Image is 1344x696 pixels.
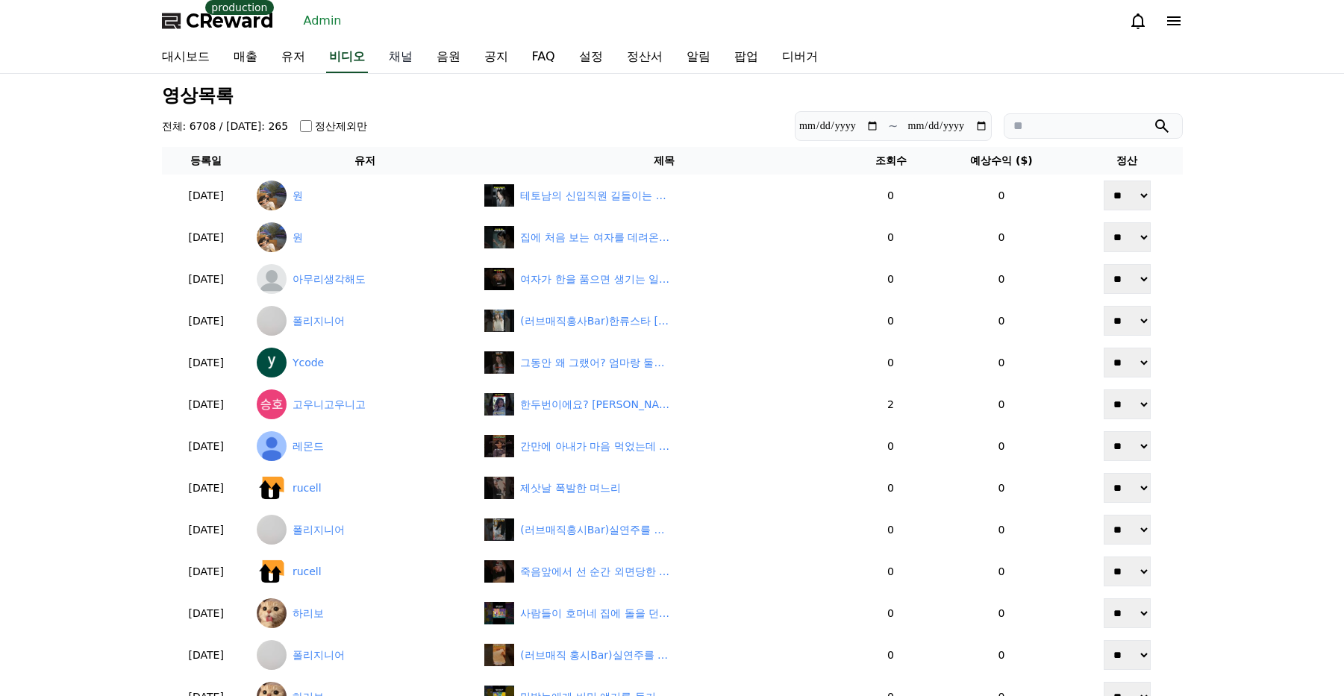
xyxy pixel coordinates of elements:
[257,640,472,670] a: 폴리지니어
[150,42,222,73] a: 대시보드
[162,467,251,509] td: [DATE]
[484,351,514,374] img: default.jpg
[850,383,931,425] td: 2
[931,147,1071,175] th: 예상수익 ($)
[425,42,472,73] a: 음원
[257,515,472,545] a: 폴리지니어
[931,634,1071,676] td: 0
[520,439,669,454] div: 간만에 아내가 마음 먹었는데 남편이 마마보이?!
[186,9,274,33] span: CReward
[162,86,1183,105] h3: 영상목록
[257,557,287,586] img: rucell
[162,9,274,33] a: CReward
[850,509,931,551] td: 0
[850,300,931,342] td: 0
[931,300,1071,342] td: 0
[257,431,287,461] img: 레몬드
[257,598,287,628] img: 하리보
[377,42,425,73] a: 채널
[484,560,844,583] a: 죽음앞에서 선 순간 외면당한 며느리
[484,184,844,207] a: 테토남의 신입직원 길들이는 방법 #드라마 #리뷰 #테토남
[257,348,472,377] a: Ycode
[162,425,251,467] td: [DATE]
[520,355,669,371] div: 그동안 왜 그랬어? 엄마랑 둘이 살아~ | 조상신과 시댁을 묵사발 냈습니다 #숏차 #shortcha #조상신과시댁을묵사발냈습니다 #숏드라마 #드라마
[162,175,251,216] td: [DATE]
[257,473,472,503] a: rucell
[484,226,844,248] a: 집에 처음 보는 여자를 데려온 남편 #드라마 #리뷰
[222,42,269,73] a: 매출
[162,509,251,551] td: [DATE]
[520,230,669,245] div: 집에 처음 보는 여자를 데려온 남편 #드라마 #리뷰
[850,551,931,592] td: 0
[257,222,287,252] img: 원
[850,634,931,676] td: 0
[931,216,1071,258] td: 0
[520,42,567,73] a: FAQ
[484,644,514,666] img: default.jpg
[484,518,514,541] img: default.jpg
[850,425,931,467] td: 0
[4,473,99,510] a: Home
[162,258,251,300] td: [DATE]
[484,268,844,290] a: 여자가 한을 품으면 생기는 일~!이제 그녀는 더이상 예전의 그녀가 아니다!!#숏챠 #shortcha #조상신과 시댁을 묵사발냈습니다#숏드라마#한국드라마추천#복수드라마#사이다드라마
[484,602,514,624] img: undefined
[257,389,472,419] a: 고우니고우니고
[484,435,844,457] a: 간만에 아내가 마음 먹었는데 남편이 마마보이?!
[162,634,251,676] td: [DATE]
[1072,147,1183,175] th: 정산
[850,216,931,258] td: 0
[257,431,472,461] a: 레몬드
[162,592,251,634] td: [DATE]
[315,119,367,134] label: 정산제외만
[931,467,1071,509] td: 0
[257,222,472,252] a: 원
[162,147,251,175] th: 등록일
[520,272,669,287] div: 여자가 한을 품으면 생기는 일~!이제 그녀는 더이상 예전의 그녀가 아니다!!#숏챠 #shortcha #조상신과 시댁을 묵사발냈습니다#숏드라마#한국드라마추천#복수드라마#사이다드라마
[257,264,287,294] img: 아무리생각해도
[38,495,64,507] span: Home
[850,467,931,509] td: 0
[931,551,1071,592] td: 0
[162,383,251,425] td: [DATE]
[850,175,931,216] td: 0
[326,42,368,73] a: 비디오
[257,306,472,336] a: 폴리지니어
[520,313,669,329] div: (러브매직홍사Bar)한류스타 차성운를 만나러 간 오홍시 #러브매직홍시bar #숏차 #shortcha #드라마 #drama
[484,268,514,290] img: default.jpg
[257,640,287,670] img: 폴리지니어
[484,393,844,416] a: undefined 한두번이에요? [PERSON_NAME] 소리에요? #숏챠 #shortcha #내 남편이 나를 죽였다
[520,397,669,413] div: 한두번이에요? 이게 무슨 소리에요? #숏챠 #shortcha #내 남편이 나를 죽였다
[888,117,898,135] p: ~
[484,310,844,332] a: (러브매직홍사Bar)한류스타 [PERSON_NAME]를 만나러 간 [PERSON_NAME] #러브매직홍시bar #숏차 #shortcha #드라마 #drama
[124,496,168,508] span: Messages
[520,480,621,496] div: 제삿날 폭발한 며느리
[520,188,669,204] div: 테토남의 신입직원 길들이는 방법 #드라마 #리뷰 #테토남
[484,393,514,416] img: undefined
[484,560,514,583] img: default.jpg
[520,648,669,663] div: (러브매직 홍시Bar)실연주를 발견한 오홍시 엉뚱한 생각까지 #러브매직홍시bar #숏차 #shortcha #드라마 #drama
[162,300,251,342] td: [DATE]
[257,181,287,210] img: 원
[257,348,287,377] img: Ycode
[193,473,287,510] a: Settings
[850,258,931,300] td: 0
[615,42,675,73] a: 정산서
[675,42,722,73] a: 알림
[484,477,844,499] a: 제삿날 폭발한 며느리
[162,119,289,134] h4: 전체: 6708 / [DATE]: 265
[931,383,1071,425] td: 0
[484,226,514,248] img: default.jpg
[931,175,1071,216] td: 0
[850,342,931,383] td: 0
[484,477,514,499] img: default.jpg
[257,306,287,336] img: 폴리지니어
[931,592,1071,634] td: 0
[850,147,931,175] th: 조회수
[472,42,520,73] a: 공지
[257,515,287,545] img: 폴리지니어
[298,9,348,33] a: Admin
[162,342,251,383] td: [DATE]
[931,509,1071,551] td: 0
[484,310,514,332] img: default.jpg
[484,644,844,666] a: (러브매직 홍시Bar)실연주를 발견한 [PERSON_NAME] 엉뚱한 생각까지 #러브매직홍시bar #숏차 #shortcha #드라마 #drama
